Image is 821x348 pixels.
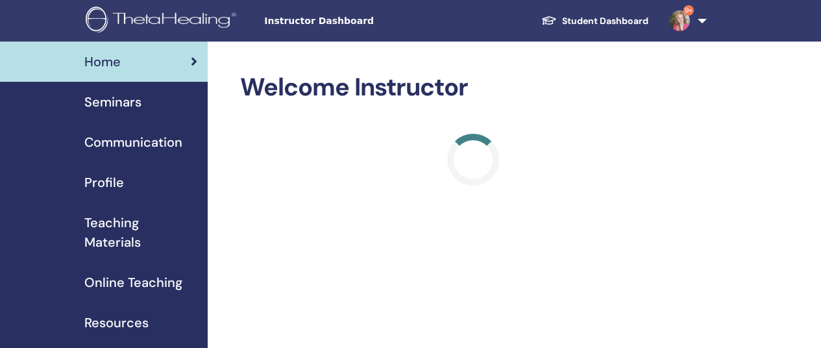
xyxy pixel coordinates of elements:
[86,6,241,36] img: logo.png
[84,213,197,252] span: Teaching Materials
[84,273,182,292] span: Online Teaching
[84,313,149,332] span: Resources
[531,9,659,33] a: Student Dashboard
[541,15,557,26] img: graduation-cap-white.svg
[683,5,694,16] span: 9+
[84,92,141,112] span: Seminars
[84,132,182,152] span: Communication
[84,52,121,71] span: Home
[84,173,124,192] span: Profile
[669,10,690,31] img: default.jpg
[240,73,707,103] h2: Welcome Instructor
[264,14,459,28] span: Instructor Dashboard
